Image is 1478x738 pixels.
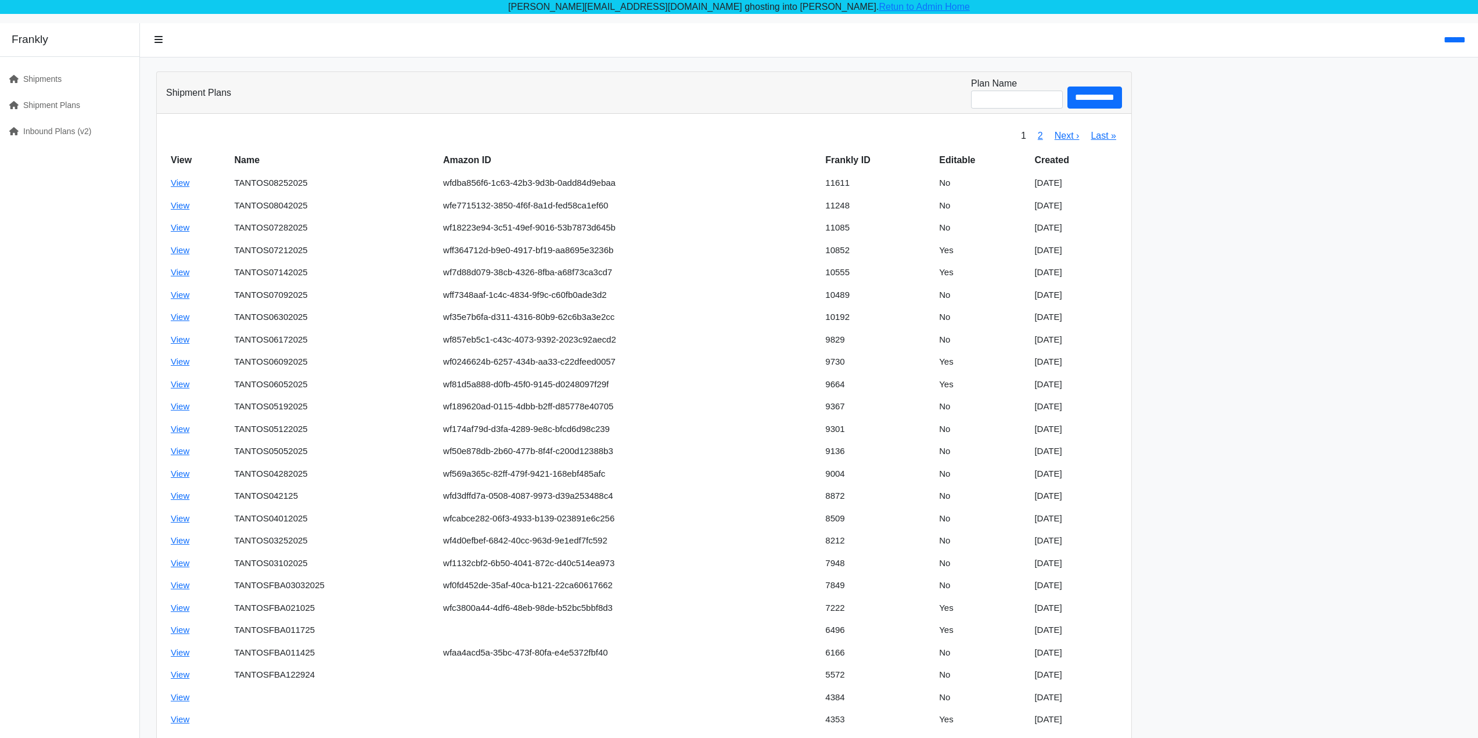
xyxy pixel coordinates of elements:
th: Frankly ID [821,149,934,172]
td: wfe7715132-3850-4f6f-8a1d-fed58ca1ef60 [438,195,821,217]
span: 1 [1015,123,1032,149]
th: Created [1030,149,1122,172]
h3: Shipment Plans [166,87,231,98]
td: No [934,172,1030,195]
a: View [171,603,189,613]
td: TANTOS05122025 [229,418,438,441]
td: No [934,306,1030,329]
a: View [171,446,189,456]
td: wf174af79d-d3fa-4289-9e8c-bfcd6d98c239 [438,418,821,441]
a: View [171,669,189,679]
td: No [934,329,1030,351]
td: wff7348aaf-1c4c-4834-9f9c-c60fb0ade3d2 [438,284,821,307]
td: TANTOS08042025 [229,195,438,217]
td: [DATE] [1030,440,1122,463]
td: [DATE] [1030,552,1122,575]
td: wf1132cbf2-6b50-4041-872c-d40c514ea973 [438,552,821,575]
td: TANTOS04282025 [229,463,438,485]
td: No [934,574,1030,597]
td: [DATE] [1030,284,1122,307]
td: TANTOSFBA03032025 [229,574,438,597]
td: 10852 [821,239,934,262]
td: No [934,485,1030,507]
a: View [171,222,189,232]
td: No [934,530,1030,552]
td: 8509 [821,507,934,530]
td: [DATE] [1030,686,1122,709]
td: TANTOS08252025 [229,172,438,195]
td: [DATE] [1030,507,1122,530]
a: 2 [1038,131,1043,141]
a: View [171,290,189,300]
td: TANTOS07092025 [229,284,438,307]
td: TANTOS03102025 [229,552,438,575]
td: No [934,395,1030,418]
a: View [171,714,189,724]
td: wf7d88d079-38cb-4326-8fba-a68f73ca3cd7 [438,261,821,284]
td: TANTOSFBA011425 [229,642,438,664]
nav: pager [1015,123,1122,149]
td: TANTOS07282025 [229,217,438,239]
td: TANTOSFBA122924 [229,664,438,686]
td: wfd3dffd7a-0508-4087-9973-d39a253488c4 [438,485,821,507]
td: 9301 [821,418,934,441]
td: [DATE] [1030,619,1122,642]
td: Yes [934,351,1030,373]
td: 7948 [821,552,934,575]
td: [DATE] [1030,261,1122,284]
td: 6496 [821,619,934,642]
td: [DATE] [1030,485,1122,507]
a: View [171,469,189,478]
td: 6166 [821,642,934,664]
td: [DATE] [1030,329,1122,351]
td: Yes [934,597,1030,620]
a: View [171,580,189,590]
a: View [171,647,189,657]
th: Amazon ID [438,149,821,172]
label: Plan Name [971,77,1017,91]
td: wf569a365c-82ff-479f-9421-168ebf485afc [438,463,821,485]
td: [DATE] [1030,574,1122,597]
td: wf0fd452de-35af-40ca-b121-22ca60617662 [438,574,821,597]
a: View [171,625,189,635]
td: 9136 [821,440,934,463]
td: [DATE] [1030,664,1122,686]
a: View [171,334,189,344]
td: 9004 [821,463,934,485]
a: View [171,558,189,568]
td: wff364712d-b9e0-4917-bf19-aa8695e3236b [438,239,821,262]
a: View [171,513,189,523]
td: TANTOS042125 [229,485,438,507]
td: [DATE] [1030,708,1122,731]
td: wf18223e94-3c51-49ef-9016-53b7873d645b [438,217,821,239]
td: TANTOS07212025 [229,239,438,262]
td: 11611 [821,172,934,195]
td: TANTOSFBA021025 [229,597,438,620]
a: View [171,312,189,322]
td: TANTOS04012025 [229,507,438,530]
td: 9664 [821,373,934,396]
td: wfcabce282-06f3-4933-b139-023891e6c256 [438,507,821,530]
a: Last » [1091,131,1116,141]
td: 9367 [821,395,934,418]
th: View [166,149,229,172]
td: [DATE] [1030,530,1122,552]
td: 8872 [821,485,934,507]
td: 11085 [821,217,934,239]
a: Retun to Admin Home [879,2,970,12]
td: TANTOS06172025 [229,329,438,351]
td: Yes [934,261,1030,284]
td: 4384 [821,686,934,709]
td: 10192 [821,306,934,329]
td: TANTOSFBA011725 [229,619,438,642]
td: [DATE] [1030,351,1122,373]
td: [DATE] [1030,172,1122,195]
td: No [934,463,1030,485]
td: 9730 [821,351,934,373]
td: [DATE] [1030,597,1122,620]
td: Yes [934,373,1030,396]
td: TANTOS06052025 [229,373,438,396]
td: Yes [934,619,1030,642]
td: No [934,418,1030,441]
td: wf857eb5c1-c43c-4073-9392-2023c92aecd2 [438,329,821,351]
